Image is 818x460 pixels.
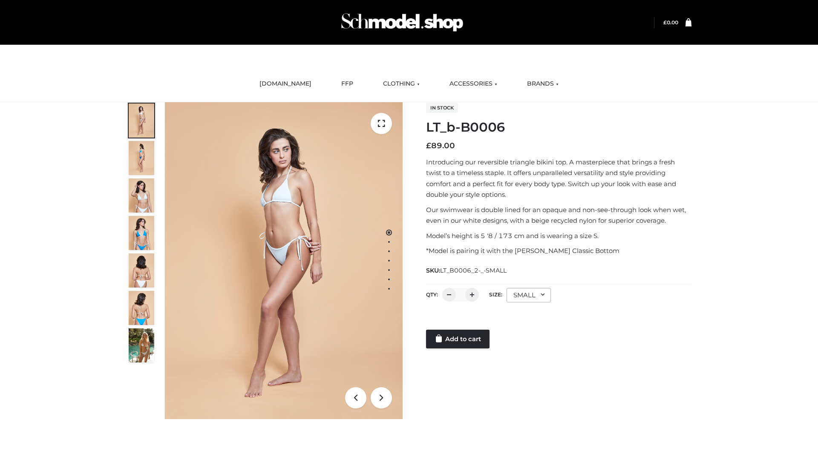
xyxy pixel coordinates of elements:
[129,141,154,175] img: ArielClassicBikiniTop_CloudNine_AzureSky_OW114ECO_2-scaled.jpg
[426,141,455,150] bdi: 89.00
[443,75,504,93] a: ACCESSORIES
[253,75,318,93] a: [DOMAIN_NAME]
[507,288,551,302] div: SMALL
[426,245,691,256] p: *Model is pairing it with the [PERSON_NAME] Classic Bottom
[426,204,691,226] p: Our swimwear is double lined for an opaque and non-see-through look when wet, even in our white d...
[129,178,154,213] img: ArielClassicBikiniTop_CloudNine_AzureSky_OW114ECO_3-scaled.jpg
[440,267,507,274] span: LT_B0006_2-_-SMALL
[663,19,667,26] span: £
[129,328,154,362] img: Arieltop_CloudNine_AzureSky2.jpg
[335,75,360,93] a: FFP
[129,291,154,325] img: ArielClassicBikiniTop_CloudNine_AzureSky_OW114ECO_8-scaled.jpg
[129,103,154,138] img: ArielClassicBikiniTop_CloudNine_AzureSky_OW114ECO_1-scaled.jpg
[129,253,154,287] img: ArielClassicBikiniTop_CloudNine_AzureSky_OW114ECO_7-scaled.jpg
[663,19,678,26] a: £0.00
[663,19,678,26] bdi: 0.00
[426,157,691,200] p: Introducing our reversible triangle bikini top. A masterpiece that brings a fresh twist to a time...
[426,330,490,348] a: Add to cart
[377,75,426,93] a: CLOTHING
[426,265,507,276] span: SKU:
[426,230,691,241] p: Model’s height is 5 ‘8 / 173 cm and is wearing a size S.
[489,291,502,298] label: Size:
[129,216,154,250] img: ArielClassicBikiniTop_CloudNine_AzureSky_OW114ECO_4-scaled.jpg
[426,120,691,135] h1: LT_b-B0006
[426,141,431,150] span: £
[338,6,466,39] img: Schmodel Admin 964
[426,103,458,113] span: In stock
[165,102,403,419] img: ArielClassicBikiniTop_CloudNine_AzureSky_OW114ECO_1
[521,75,565,93] a: BRANDS
[426,291,438,298] label: QTY:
